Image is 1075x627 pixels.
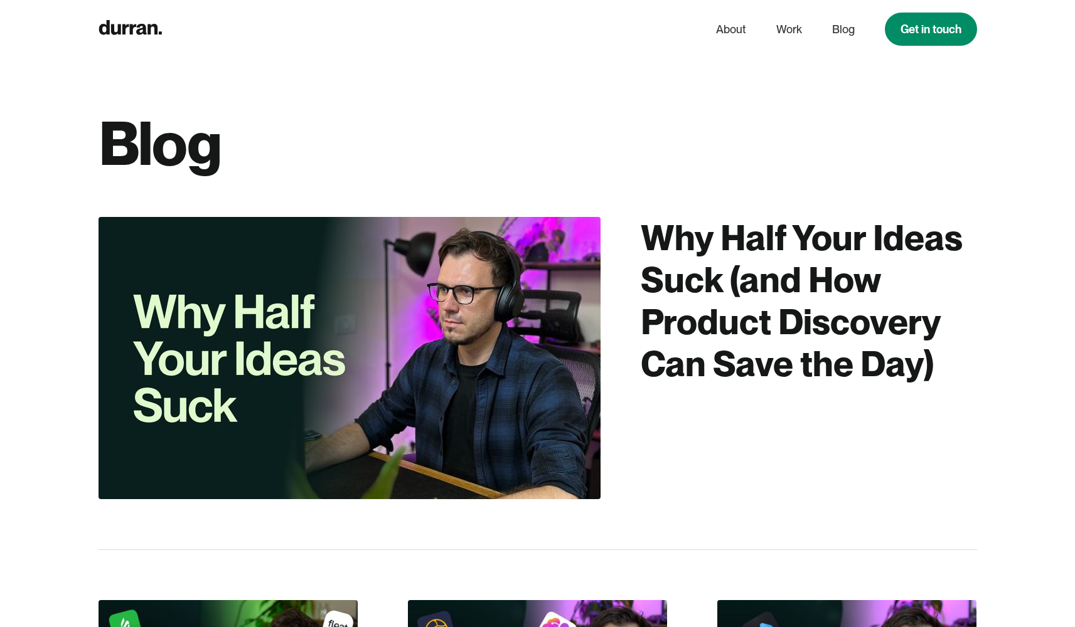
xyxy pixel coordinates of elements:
[99,110,977,177] h1: Blog
[776,18,802,41] a: Work
[99,217,977,499] a: Why Half Your Ideas Suck (and How Product Discovery Can Save the Day)
[885,13,977,46] a: Get in touch
[99,17,162,41] a: home
[832,18,855,41] a: Blog
[716,18,746,41] a: About
[641,217,977,386] div: Why Half Your Ideas Suck (and How Product Discovery Can Save the Day)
